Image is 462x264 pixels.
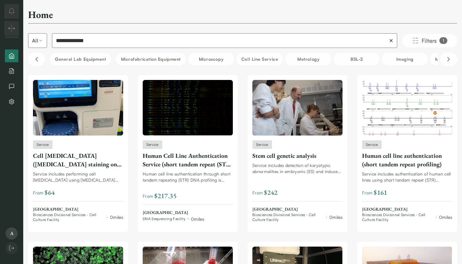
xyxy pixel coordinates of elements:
button: Messages [5,80,18,93]
button: Scroll left [28,52,45,66]
div: 1 [439,37,447,44]
span: From [252,188,278,197]
a: Stem cell genetic analysisServiceStem cell genetic analysisService includes detection of karyotyp... [252,80,343,222]
div: Cell [MEDICAL_DATA] ([MEDICAL_DATA] staining on [PERSON_NAME] Vi-CELL BLU) [33,151,123,168]
span: From [143,191,177,201]
span: [GEOGRAPHIC_DATA] [143,210,204,216]
a: Human Cell Line Authentication Service (short tandem repeat (STR) DNA profiling)ServiceHuman Cell... [143,80,233,222]
span: $ 161 [374,188,387,197]
button: Microscopy [188,53,234,65]
span: [GEOGRAPHIC_DATA] [252,206,343,212]
a: Cell viability assay (trypan blue staining on Beckman Vi-CELL BLU)ServiceCell [MEDICAL_DATA] ([ME... [33,80,123,222]
div: Settings sub items [5,95,18,108]
span: Service [366,142,378,147]
div: Human cell line authentication through short tandem repeating (STR) DNA profiling is available to... [143,171,233,183]
span: A [5,227,18,240]
div: 0 miles [110,214,123,220]
button: General Lab equipment [50,53,111,65]
span: Biosciences Divisional Services - Cell Culture Facility [362,212,434,222]
span: Service [37,142,49,147]
span: From [362,188,387,197]
img: Cell viability assay (trypan blue staining on Beckman Vi-CELL BLU) [33,80,123,136]
button: BSL-2 [334,53,380,65]
span: $ 64 [45,188,55,197]
span: [GEOGRAPHIC_DATA] [33,206,123,212]
div: Human cell line authentication (short tandem repeat profiling) [362,151,452,168]
span: Biosciences Divisional Services - Cell Culture Facility [252,212,324,222]
span: [GEOGRAPHIC_DATA] [362,206,452,212]
img: Human Cell Line Authentication Service (short tandem repeat (STR) DNA profiling) [143,80,233,136]
span: Service [146,142,159,147]
span: $ 242 [264,188,277,197]
button: Filters [402,34,457,47]
button: Bookings [5,65,18,78]
button: Scroll right [440,52,457,66]
button: Select listing type [28,33,47,48]
div: Service includes performing cell [MEDICAL_DATA] using [MEDICAL_DATA] staining on the [PERSON_NAME... [33,171,123,183]
span: $ 217.35 [154,191,176,201]
img: Human cell line authentication (short tandem repeat profiling) [362,80,452,136]
button: Home [5,49,18,62]
button: Imaging [382,53,428,65]
div: 0 miles [329,214,343,220]
div: 0 miles [439,214,452,220]
div: Human Cell Line Authentication Service (short tandem repeat (STR) DNA profiling) [143,151,233,168]
h2: Home [28,9,53,21]
button: Expand/Collapse sidebar [4,21,19,36]
div: Service includes authentication of human cell lines using short tandem repeat (STR) profiling (DN... [362,171,452,183]
img: Stem cell genetic analysis [252,80,343,136]
a: Human cell line authentication (short tandem repeat profiling)ServiceHuman cell line authenticati... [362,80,452,222]
div: Service includes detection of karyotypic abnormalities in embryonic (ES) and induced pluripotent ... [252,162,343,175]
div: 0 miles [191,216,204,222]
button: Settings [5,95,18,108]
button: Microfabrication Equipment [116,53,186,65]
button: notifications [4,4,19,19]
button: Cell line service [237,53,283,65]
div: Stem cell genetic analysis [252,151,343,160]
button: Log out [5,242,18,254]
span: Filters [422,36,437,45]
span: Biosciences Divisional Services - Cell Culture Facility [33,212,105,222]
button: Metrology [285,53,331,65]
span: Service [256,142,268,147]
span: From [33,188,55,197]
span: DNA Sequencing Facility [143,216,185,221]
